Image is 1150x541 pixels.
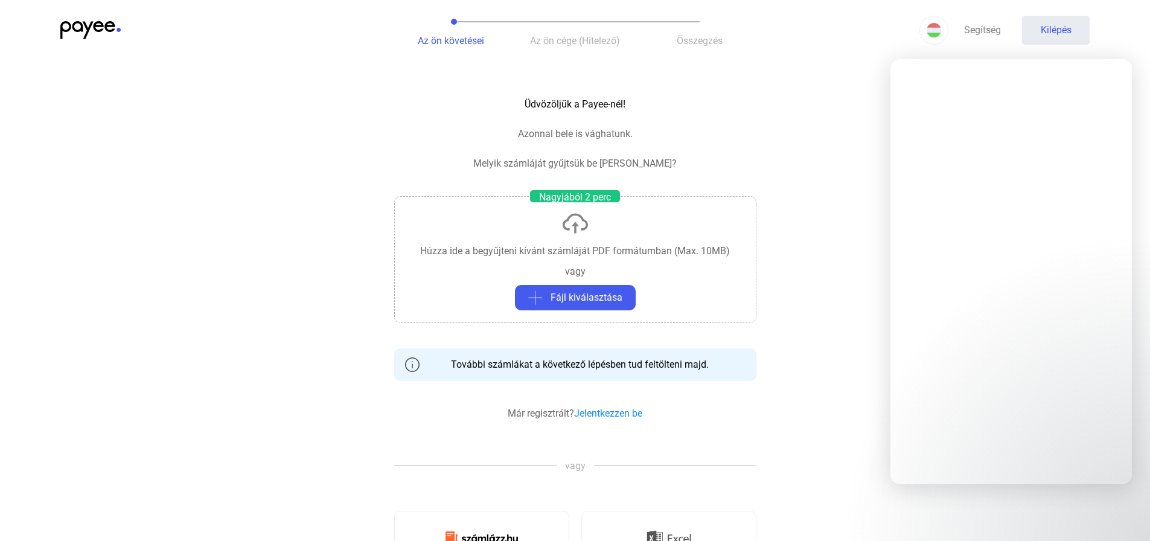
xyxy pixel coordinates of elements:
[518,128,633,139] font: Azonnal bele is vághatunk.
[948,16,1016,45] a: Segítség
[60,21,121,39] img: kedvezményezett-logó
[1041,24,1072,36] font: Kilépés
[418,35,484,46] font: Az ön követései
[515,285,636,310] button: plusz szürkeFájl kiválasztása
[451,359,709,370] font: További számlákat a következő lépésben tud feltölteni majd.
[1022,16,1090,45] button: Kilépés
[530,35,620,46] font: Az ön cége (Hitelező)
[525,98,625,110] font: Üdvözöljük a Payee-nél!
[574,408,642,419] a: Jelentkezzen be
[919,16,948,45] button: HU
[677,35,723,46] font: Összegzés
[405,357,420,372] img: info-szürke-körvonal
[528,290,543,305] img: plusz szürke
[473,158,677,169] font: Melyik számláját gyűjtsük be [PERSON_NAME]?
[551,292,622,303] font: Fájl kiválasztása
[420,245,730,257] font: Húzza ide a begyűjteni kívánt számláját PDF formátumban (Max. 10MB)
[890,59,1132,484] iframe: Élő chat az intercomon
[539,191,611,203] font: Nagyjából 2 perc
[565,266,586,277] font: vagy
[565,460,586,472] font: vagy
[561,209,590,238] img: feltöltés-felhő
[1103,494,1132,523] iframe: Élő chat az intercomon
[964,24,1001,36] font: Segítség
[508,408,574,419] font: Már regisztrált?
[927,23,941,37] img: HU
